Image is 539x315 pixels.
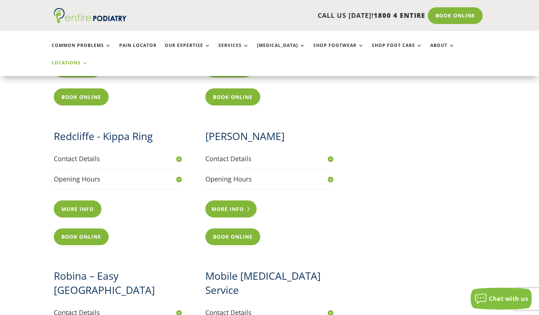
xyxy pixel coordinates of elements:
[205,175,333,184] h4: Opening Hours
[205,200,257,217] a: More info
[372,43,422,59] a: Shop Foot Care
[257,43,305,59] a: [MEDICAL_DATA]
[165,43,210,59] a: Our Expertise
[52,43,111,59] a: Common Problems
[205,269,333,301] h2: Mobile [MEDICAL_DATA] Service
[54,129,182,147] h2: Redcliffe - Kippa Ring
[119,43,157,59] a: Pain Locator
[54,175,182,184] h4: Opening Hours
[54,228,109,245] a: Book Online
[54,17,126,25] a: Entire Podiatry
[205,88,260,105] a: Book Online
[374,11,425,20] span: 1800 4 ENTIRE
[54,154,182,163] h4: Contact Details
[205,154,333,163] h4: Contact Details
[52,60,88,76] a: Locations
[153,11,425,20] p: CALL US [DATE]!
[428,7,483,24] a: Book Online
[313,43,364,59] a: Shop Footwear
[205,228,260,245] a: Book Online
[54,8,126,23] img: logo (1)
[54,88,109,105] a: Book Online
[430,43,455,59] a: About
[54,269,182,301] h2: Robina – Easy [GEOGRAPHIC_DATA]
[54,200,101,217] a: More info
[205,129,333,147] h2: [PERSON_NAME]
[218,43,249,59] a: Services
[489,295,528,303] span: Chat with us
[471,288,532,310] button: Chat with us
